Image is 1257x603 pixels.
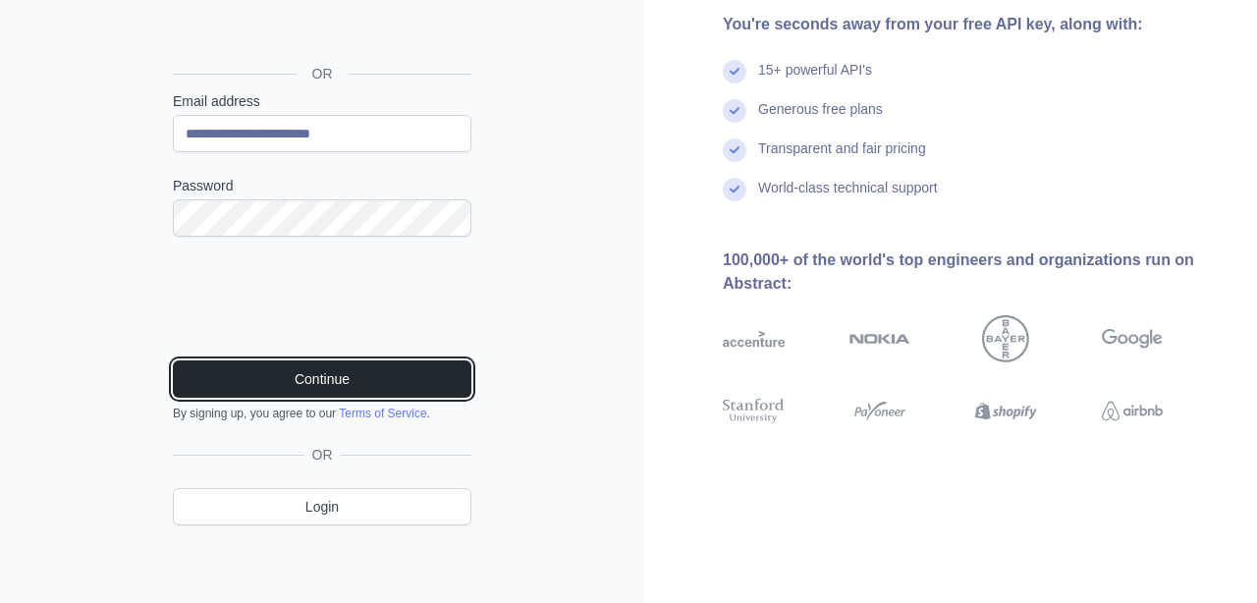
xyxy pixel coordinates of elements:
[1102,315,1164,362] img: google
[758,138,926,178] div: Transparent and fair pricing
[173,406,471,421] div: By signing up, you agree to our .
[758,178,938,217] div: World-class technical support
[982,315,1029,362] img: bayer
[173,91,471,111] label: Email address
[723,13,1226,36] div: You're seconds away from your free API key, along with:
[297,64,349,83] span: OR
[339,407,426,420] a: Terms of Service
[849,315,911,362] img: nokia
[1102,396,1164,426] img: airbnb
[975,396,1037,426] img: shopify
[723,60,746,83] img: check mark
[723,248,1226,296] div: 100,000+ of the world's top engineers and organizations run on Abstract:
[304,445,341,465] span: OR
[758,99,883,138] div: Generous free plans
[173,176,471,195] label: Password
[723,315,785,362] img: accenture
[723,396,785,426] img: stanford university
[723,138,746,162] img: check mark
[849,396,911,426] img: payoneer
[173,488,471,525] a: Login
[758,60,872,99] div: 15+ powerful API's
[163,8,477,51] iframe: Sign in with Google Button
[173,360,471,398] button: Continue
[723,99,746,123] img: check mark
[173,260,471,337] iframe: reCAPTCHA
[723,178,746,201] img: check mark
